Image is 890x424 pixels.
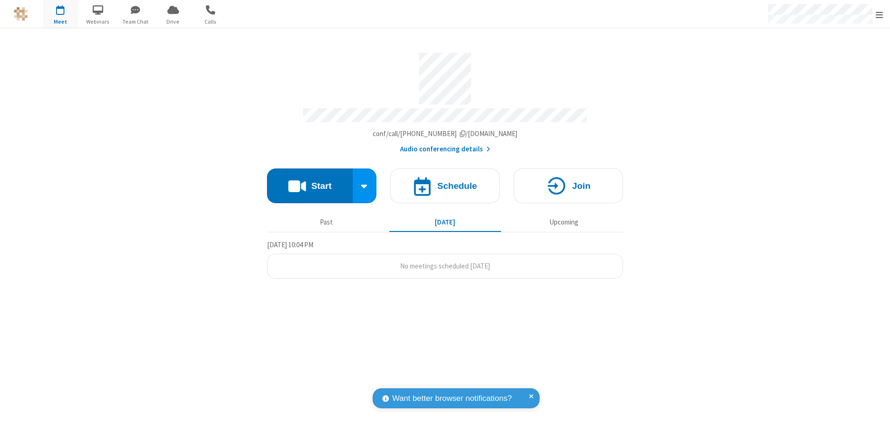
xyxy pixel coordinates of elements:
[271,213,382,231] button: Past
[508,213,620,231] button: Upcoming
[156,18,191,26] span: Drive
[267,239,623,279] section: Today's Meetings
[390,168,500,203] button: Schedule
[437,181,477,190] h4: Schedule
[400,262,490,270] span: No meetings scheduled [DATE]
[353,168,377,203] div: Start conference options
[43,18,78,26] span: Meet
[193,18,228,26] span: Calls
[267,240,313,249] span: [DATE] 10:04 PM
[572,181,591,190] h4: Join
[400,144,490,155] button: Audio conferencing details
[373,129,518,138] span: Copy my meeting room link
[14,7,28,21] img: QA Selenium DO NOT DELETE OR CHANGE
[81,18,115,26] span: Webinars
[392,393,512,405] span: Want better browser notifications?
[267,46,623,155] section: Account details
[267,168,353,203] button: Start
[118,18,153,26] span: Team Chat
[373,129,518,139] button: Copy my meeting room linkCopy my meeting room link
[389,213,501,231] button: [DATE]
[311,181,331,190] h4: Start
[514,168,623,203] button: Join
